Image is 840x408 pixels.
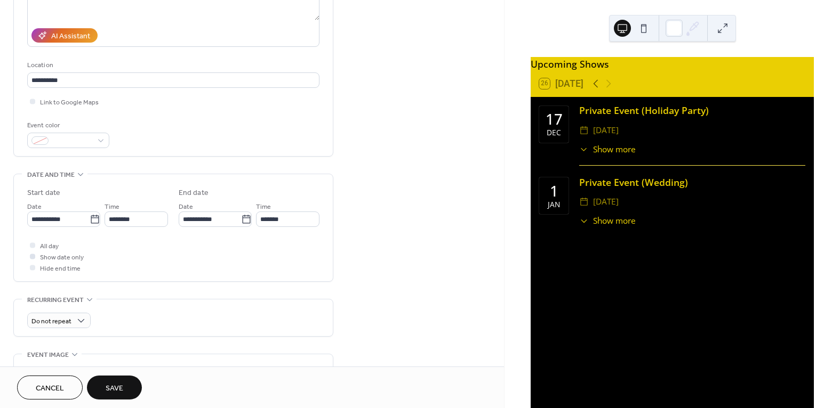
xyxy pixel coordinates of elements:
[106,383,123,394] span: Save
[546,112,563,127] div: 17
[31,315,71,328] span: Do not repeat
[31,28,98,43] button: AI Assistant
[27,201,42,213] span: Date
[40,252,84,263] span: Show date only
[105,201,119,213] span: Time
[593,124,619,137] span: [DATE]
[87,376,142,399] button: Save
[579,143,636,156] button: ​Show more
[593,215,636,227] span: Show more
[579,215,636,227] button: ​Show more
[593,195,619,209] span: [DATE]
[179,187,209,199] div: End date
[579,143,589,156] div: ​
[531,57,814,71] div: Upcoming Shows
[27,120,107,131] div: Event color
[27,349,69,361] span: Event image
[579,195,589,209] div: ​
[27,60,317,71] div: Location
[548,201,560,208] div: Jan
[40,241,59,252] span: All day
[36,383,64,394] span: Cancel
[579,103,805,117] div: Private Event (Holiday Party)
[27,187,60,199] div: Start date
[579,215,589,227] div: ​
[27,169,75,181] span: Date and time
[579,175,805,189] div: Private Event (Wedding)
[40,97,99,108] span: Link to Google Maps
[40,263,81,274] span: Hide end time
[547,129,561,136] div: Dec
[550,184,558,199] div: 1
[256,201,271,213] span: Time
[179,201,193,213] span: Date
[593,143,636,156] span: Show more
[579,124,589,137] div: ​
[17,376,83,399] button: Cancel
[27,295,84,306] span: Recurring event
[51,31,90,42] div: AI Assistant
